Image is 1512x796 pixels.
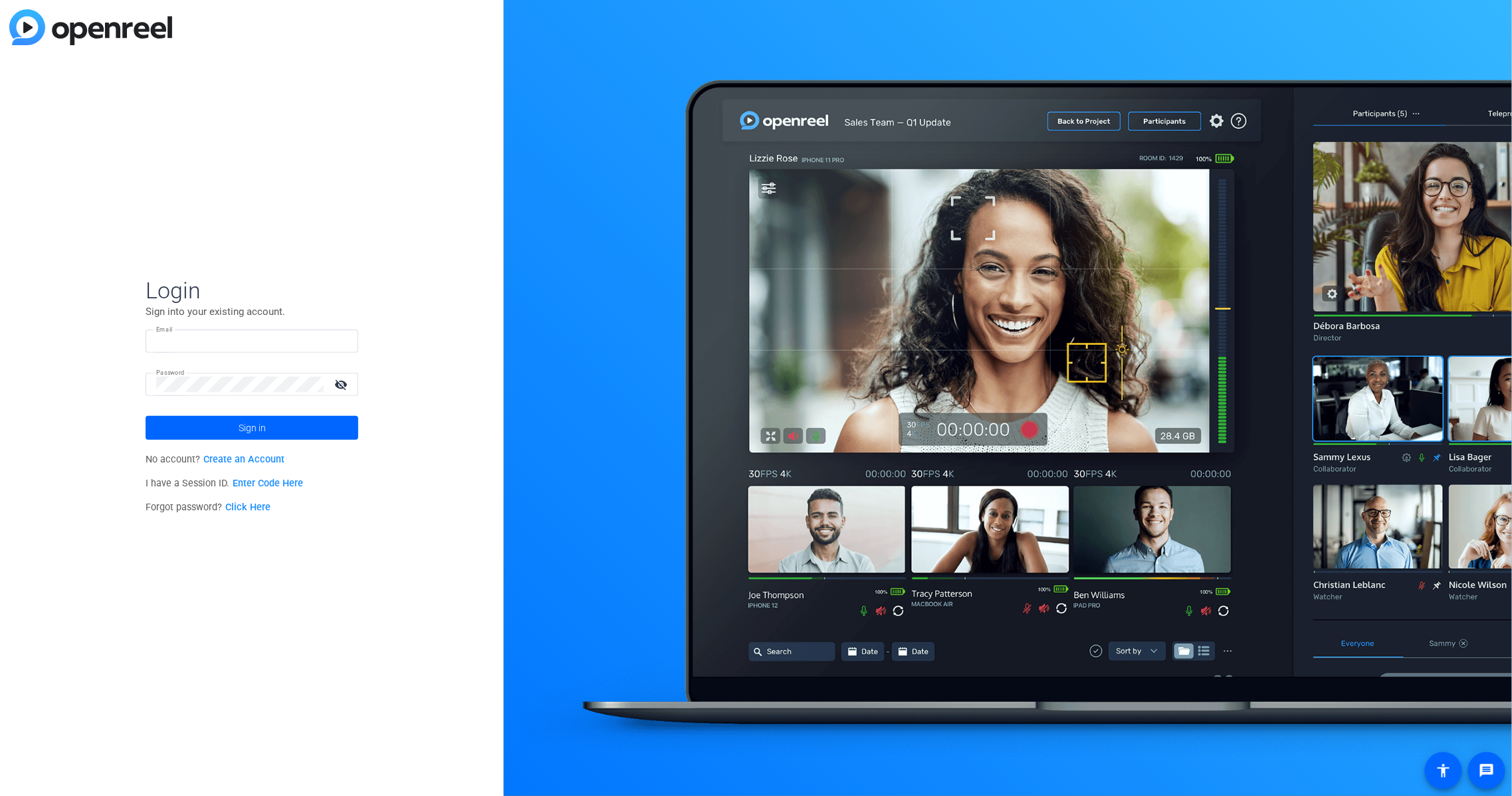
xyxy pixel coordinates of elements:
[239,411,266,445] span: Sign in
[9,9,172,45] img: blue-gradient.svg
[1479,763,1495,779] mat-icon: message
[326,375,358,394] mat-icon: visibility_off
[146,276,358,304] span: Login
[146,478,303,489] span: I have a Session ID.
[146,416,358,440] button: Sign in
[156,326,173,334] mat-label: Email
[233,478,303,489] a: Enter Code Here
[225,502,270,513] a: Click Here
[146,454,284,465] span: No account?
[203,454,284,465] a: Create an Account
[146,502,270,513] span: Forgot password?
[1436,763,1452,779] mat-icon: accessibility
[146,304,358,319] p: Sign into your existing account.
[156,334,348,349] input: Enter Email Address
[156,369,185,377] mat-label: Password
